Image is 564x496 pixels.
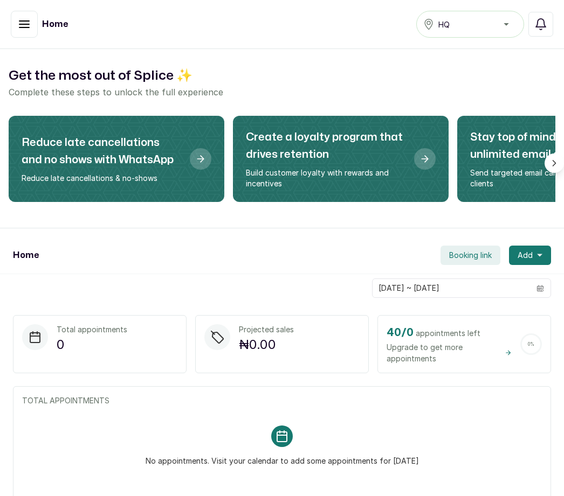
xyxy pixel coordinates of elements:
p: ₦0.00 [239,335,294,354]
span: Add [518,250,533,261]
p: Reduce late cancellations & no-shows [22,173,181,184]
div: Create a loyalty program that drives retention [233,116,449,202]
div: Reduce late cancellations and no shows with WhatsApp [9,116,224,202]
span: Booking link [449,250,492,261]
h2: Create a loyalty program that drives retention [246,129,405,163]
span: appointments left [416,328,480,339]
button: Booking link [441,246,500,265]
input: Select date [373,279,530,297]
h2: Get the most out of Splice ✨ [9,66,555,86]
p: TOTAL APPOINTMENTS [22,395,542,406]
h1: Home [42,18,68,31]
button: Add [509,246,551,265]
p: Build customer loyalty with rewards and incentives [246,167,405,189]
h1: Home [13,249,39,262]
svg: calendar [537,284,544,292]
span: HQ [438,19,450,30]
h2: Reduce late cancellations and no shows with WhatsApp [22,134,181,169]
span: 0 % [528,342,534,347]
p: Complete these steps to unlock the full experience [9,86,555,99]
h2: 40 / 0 [387,324,414,341]
p: Projected sales [239,324,294,335]
p: 0 [57,335,127,354]
p: No appointments. Visit your calendar to add some appointments for [DATE] [146,447,419,466]
p: Total appointments [57,324,127,335]
button: HQ [416,11,524,38]
span: Upgrade to get more appointments [387,341,512,364]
